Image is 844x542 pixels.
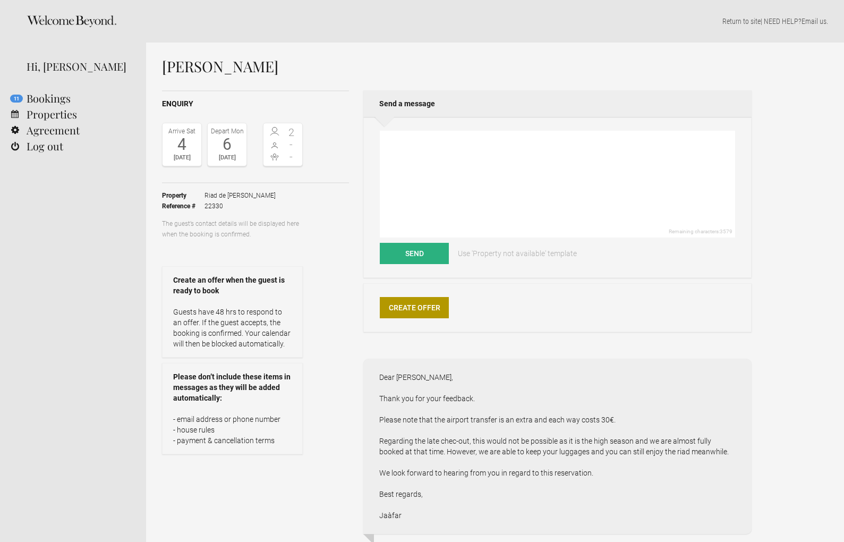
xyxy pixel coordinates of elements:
[450,243,584,264] a: Use 'Property not available' template
[162,16,828,27] p: | NEED HELP? .
[173,414,292,446] p: - email address or phone number - house rules - payment & cancellation terms
[162,190,204,201] strong: Property
[210,153,244,163] div: [DATE]
[204,201,276,211] span: 22330
[363,359,752,534] div: Dear [PERSON_NAME], Thank you for your feedback. Please note that the airport transfer is an extr...
[380,243,449,264] button: Send
[27,58,130,74] div: Hi, [PERSON_NAME]
[722,17,761,26] a: Return to site
[283,151,300,162] span: -
[173,307,292,349] p: Guests have 48 hrs to respond to an offer. If the guest accepts, the booking is confirmed. Your c...
[204,190,276,201] span: Riad de [PERSON_NAME]
[283,127,300,138] span: 2
[165,153,199,163] div: [DATE]
[165,137,199,153] div: 4
[802,17,826,26] a: Email us
[283,139,300,150] span: -
[162,58,752,74] h1: [PERSON_NAME]
[210,137,244,153] div: 6
[10,95,23,103] flynt-notification-badge: 11
[165,126,199,137] div: Arrive Sat
[162,98,349,109] h2: Enquiry
[363,90,752,117] h2: Send a message
[380,297,449,318] a: Create Offer
[210,126,244,137] div: Depart Mon
[162,218,303,240] p: The guest’s contact details will be displayed here when the booking is confirmed.
[173,275,292,296] strong: Create an offer when the guest is ready to book
[173,371,292,403] strong: Please don’t include these items in messages as they will be added automatically:
[162,201,204,211] strong: Reference #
